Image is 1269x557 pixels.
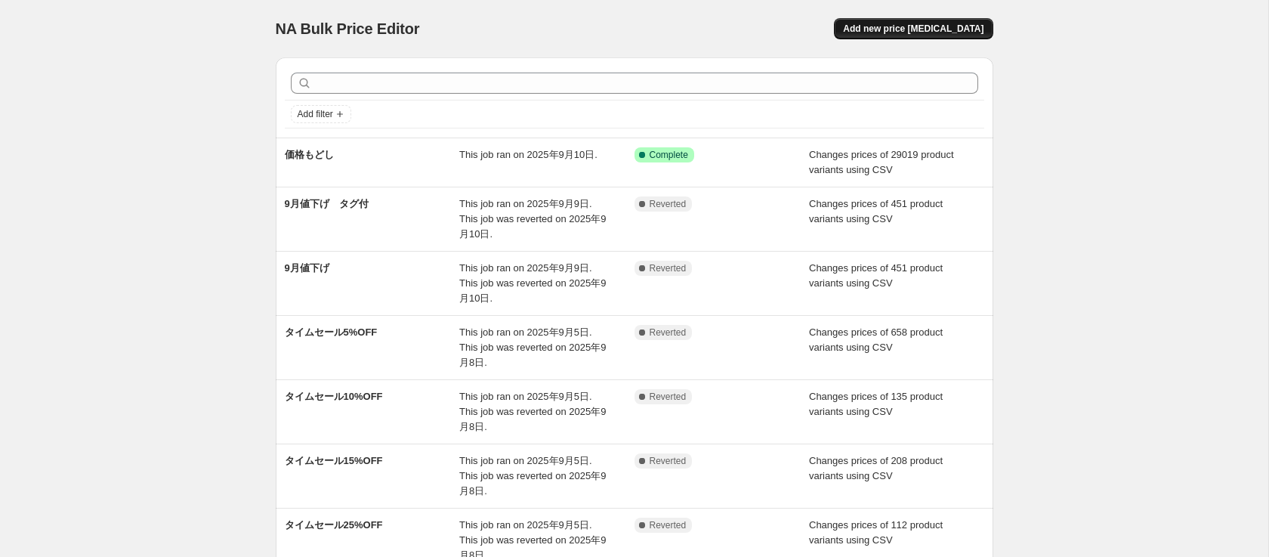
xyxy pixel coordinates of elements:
[285,519,383,531] span: タイムセール25%OFF
[650,262,687,274] span: Reverted
[809,391,943,417] span: Changes prices of 135 product variants using CSV
[459,326,606,368] span: This job ran on 2025年9月5日. This job was reverted on 2025年9月8日.
[650,519,687,531] span: Reverted
[650,455,687,467] span: Reverted
[459,149,597,160] span: This job ran on 2025年9月10日.
[298,108,333,120] span: Add filter
[285,198,369,209] span: 9月値下げ タグ付
[650,391,687,403] span: Reverted
[834,18,993,39] button: Add new price [MEDICAL_DATA]
[291,105,351,123] button: Add filter
[650,326,687,339] span: Reverted
[285,391,383,402] span: タイムセール10%OFF
[650,149,688,161] span: Complete
[459,198,606,240] span: This job ran on 2025年9月9日. This job was reverted on 2025年9月10日.
[809,198,943,224] span: Changes prices of 451 product variants using CSV
[276,20,420,37] span: NA Bulk Price Editor
[459,262,606,304] span: This job ran on 2025年9月9日. This job was reverted on 2025年9月10日.
[650,198,687,210] span: Reverted
[285,149,334,160] span: 価格もどし
[459,391,606,432] span: This job ran on 2025年9月5日. This job was reverted on 2025年9月8日.
[843,23,983,35] span: Add new price [MEDICAL_DATA]
[809,519,943,546] span: Changes prices of 112 product variants using CSV
[285,262,329,274] span: 9月値下げ
[459,455,606,497] span: This job ran on 2025年9月5日. This job was reverted on 2025年9月8日.
[285,326,378,338] span: タイムセール5%OFF
[809,326,943,353] span: Changes prices of 658 product variants using CSV
[809,262,943,289] span: Changes prices of 451 product variants using CSV
[809,455,943,481] span: Changes prices of 208 product variants using CSV
[285,455,383,466] span: タイムセール15%OFF
[809,149,954,175] span: Changes prices of 29019 product variants using CSV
